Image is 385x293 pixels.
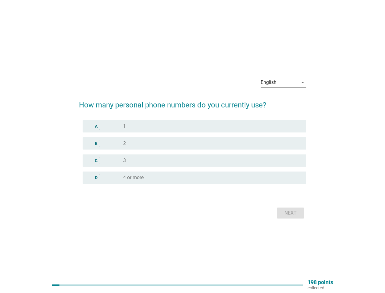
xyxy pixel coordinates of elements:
label: 1 [123,123,126,129]
div: D [95,175,98,181]
div: A [95,123,98,130]
label: 2 [123,140,126,146]
div: B [95,140,98,147]
label: 3 [123,157,126,164]
h2: How many personal phone numbers do you currently use? [79,93,306,110]
div: C [95,157,98,164]
p: collected [308,285,333,291]
label: 4 or more [123,175,144,181]
p: 198 points [308,280,333,285]
i: arrow_drop_down [299,79,306,86]
div: English [261,80,276,85]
